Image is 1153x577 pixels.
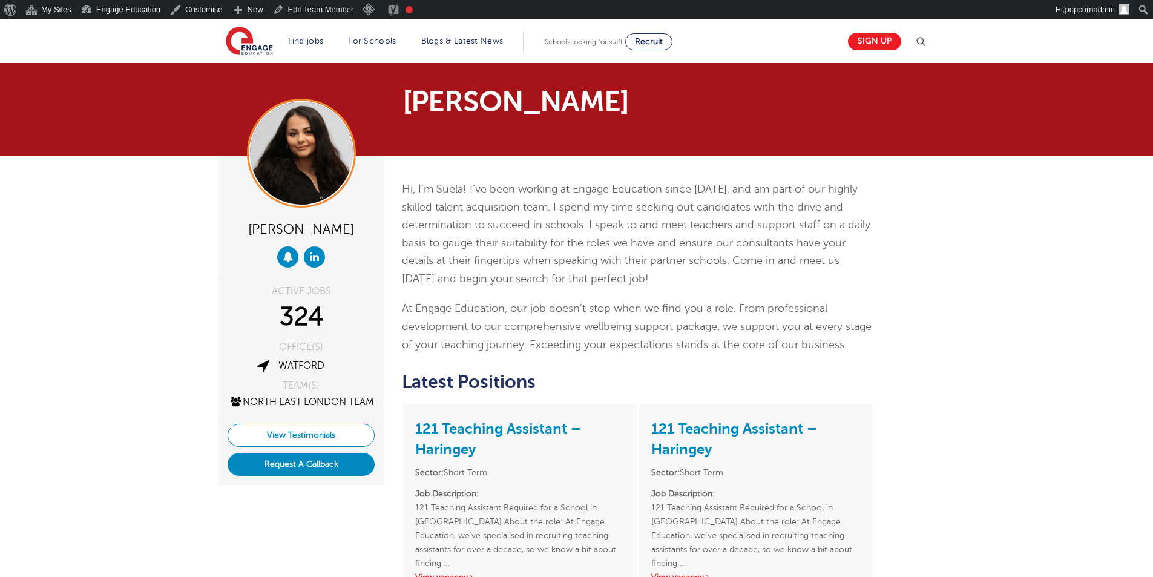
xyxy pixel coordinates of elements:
div: OFFICE(S) [228,342,375,352]
a: View Testimonials [228,424,375,447]
a: 121 Teaching Assistant – Haringey [651,420,817,458]
a: Recruit [625,33,672,50]
strong: Job Description: [651,489,715,498]
button: Request A Callback [228,453,375,476]
div: ACTIVE JOBS [228,286,375,296]
li: Short Term [651,466,860,480]
p: 121 Teaching Assistant Required for a School in [GEOGRAPHIC_DATA] About the role: At Engage Educa... [415,487,624,556]
span: popcornadmin [1065,5,1115,14]
a: Sign up [848,33,901,50]
strong: Job Description: [415,489,479,498]
div: 324 [228,302,375,332]
h2: Latest Positions [402,372,873,392]
h1: [PERSON_NAME] [402,87,690,116]
a: North East London Team [229,397,374,407]
img: Engage Education [226,27,273,57]
span: Recruit [635,37,663,46]
div: TEAM(S) [228,381,375,391]
li: Short Term [415,466,624,480]
div: Focus keyphrase not set [406,6,413,13]
strong: Sector: [651,468,680,477]
p: At Engage Education, our job doesn’t stop when we find you a role. From professional development ... [402,300,873,354]
a: Find jobs [288,36,324,45]
span: Schools looking for staff [545,38,623,46]
a: Watford [278,360,324,371]
div: [PERSON_NAME] [228,217,375,240]
a: Blogs & Latest News [421,36,504,45]
a: 121 Teaching Assistant – Haringey [415,420,581,458]
p: 121 Teaching Assistant Required for a School in [GEOGRAPHIC_DATA] About the role: At Engage Educa... [651,487,860,556]
a: For Schools [348,36,396,45]
p: Hi, I’m Suela! I’ve been working at Engage Education since [DATE], and am part of our highly skil... [402,180,873,288]
strong: Sector: [415,468,444,477]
